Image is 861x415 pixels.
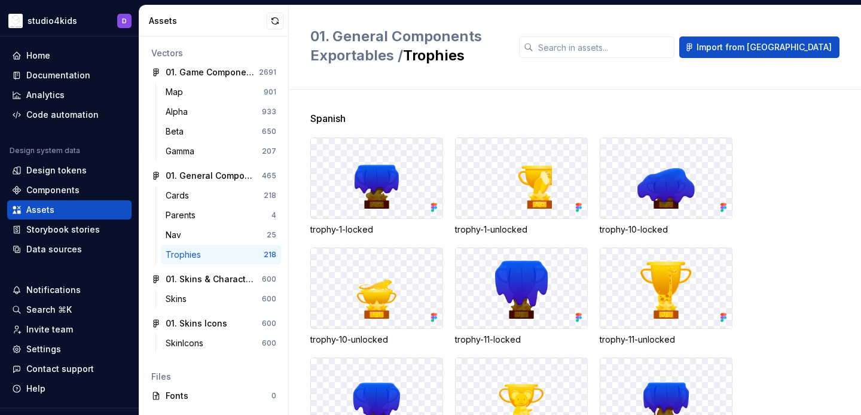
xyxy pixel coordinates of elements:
[26,164,87,176] div: Design tokens
[161,225,281,245] a: Nav25
[161,186,281,205] a: Cards218
[28,15,77,27] div: studio4kids
[10,146,80,155] div: Design system data
[26,184,80,196] div: Components
[600,224,732,236] div: trophy-10-locked
[7,181,132,200] a: Components
[161,102,281,121] a: Alpha933
[166,318,227,329] div: 01. Skins Icons
[7,340,132,359] a: Settings
[7,86,132,105] a: Analytics
[310,28,482,64] span: 01. General Components Exportables /
[262,171,276,181] div: 465
[7,280,132,300] button: Notifications
[166,293,191,305] div: Skins
[151,47,276,59] div: Vectors
[7,200,132,219] a: Assets
[8,14,23,28] img: f1dd3a2a-5342-4756-bcfa-e9eec4c7fc0d.png
[264,250,276,260] div: 218
[26,109,99,121] div: Code automation
[2,8,136,33] button: studio4kidsD
[166,209,200,221] div: Parents
[26,69,90,81] div: Documentation
[697,41,832,53] span: Import from [GEOGRAPHIC_DATA]
[161,289,281,309] a: Skins600
[7,161,132,180] a: Design tokens
[26,304,72,316] div: Search ⌘K
[7,220,132,239] a: Storybook stories
[7,46,132,65] a: Home
[271,210,276,220] div: 4
[310,111,346,126] span: Spanish
[264,191,276,200] div: 218
[264,87,276,97] div: 901
[146,63,281,82] a: 01. Game Components Exportables2691
[455,334,588,346] div: trophy-11-locked
[7,300,132,319] button: Search ⌘K
[7,66,132,85] a: Documentation
[26,383,45,395] div: Help
[7,240,132,259] a: Data sources
[146,270,281,289] a: 01. Skins & Characters600
[161,122,281,141] a: Beta650
[7,379,132,398] button: Help
[161,245,281,264] a: Trophies218
[161,206,281,225] a: Parents4
[26,50,50,62] div: Home
[262,107,276,117] div: 933
[122,16,127,26] div: D
[271,391,276,401] div: 0
[166,66,255,78] div: 01. Game Components Exportables
[26,284,81,296] div: Notifications
[26,224,100,236] div: Storybook stories
[161,83,281,102] a: Map901
[166,145,199,157] div: Gamma
[262,147,276,156] div: 207
[455,224,588,236] div: trophy-1-unlocked
[166,170,255,182] div: 01. General Components Exportables
[166,273,255,285] div: 01. Skins & Characters
[259,68,276,77] div: 2691
[26,343,61,355] div: Settings
[166,86,188,98] div: Map
[166,229,186,241] div: Nav
[262,274,276,284] div: 600
[7,320,132,339] a: Invite team
[166,337,208,349] div: SkinIcons
[267,230,276,240] div: 25
[533,36,674,58] input: Search in assets...
[161,142,281,161] a: Gamma207
[146,314,281,333] a: 01. Skins Icons600
[166,106,193,118] div: Alpha
[166,249,206,261] div: Trophies
[166,390,271,402] div: Fonts
[26,243,82,255] div: Data sources
[262,294,276,304] div: 600
[310,27,505,65] h2: Trophies
[262,319,276,328] div: 600
[26,89,65,101] div: Analytics
[146,386,281,405] a: Fonts0
[262,127,276,136] div: 650
[262,338,276,348] div: 600
[310,224,443,236] div: trophy-1-locked
[151,371,276,383] div: Files
[146,166,281,185] a: 01. General Components Exportables465
[26,363,94,375] div: Contact support
[7,105,132,124] a: Code automation
[166,190,194,202] div: Cards
[310,334,443,346] div: trophy-10-unlocked
[26,324,73,335] div: Invite team
[166,126,188,138] div: Beta
[7,359,132,379] button: Contact support
[26,204,54,216] div: Assets
[679,36,839,58] button: Import from [GEOGRAPHIC_DATA]
[161,334,281,353] a: SkinIcons600
[149,15,267,27] div: Assets
[600,334,732,346] div: trophy-11-unlocked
